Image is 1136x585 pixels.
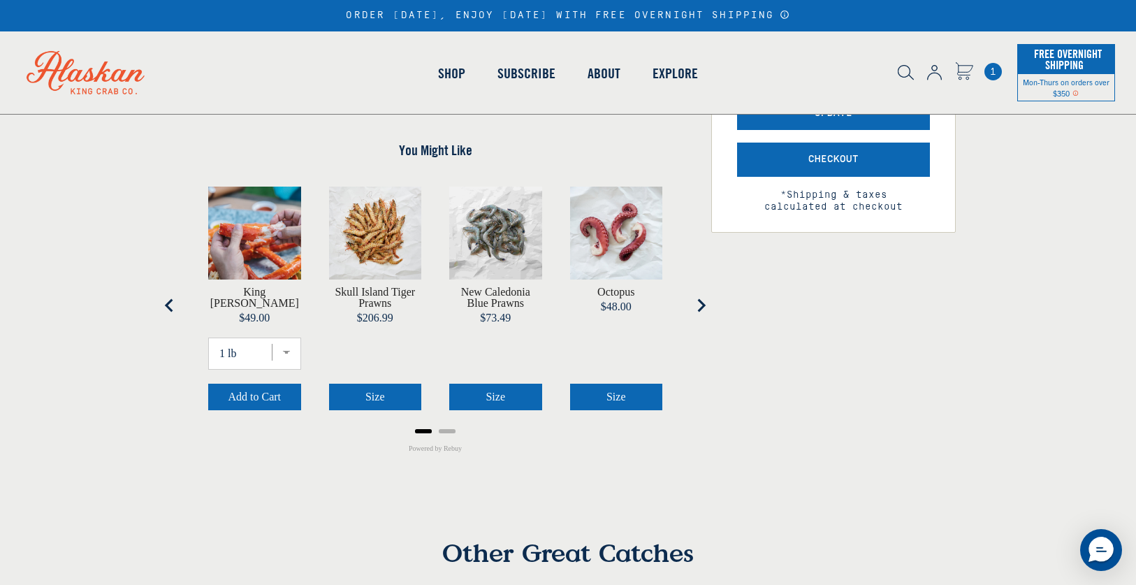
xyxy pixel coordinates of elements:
[180,424,690,435] ul: Select a slide to show
[208,338,301,370] select: variant of King Crab Knuckles
[556,173,677,424] div: product
[1023,77,1109,98] span: Mon-Thurs on orders over $350
[927,65,942,80] img: account
[208,287,301,309] a: View King Crab Knuckles
[597,287,634,298] a: View Octopus
[449,287,542,309] a: View New Caledonia Blue Prawns
[439,429,456,433] button: Go to page 2
[228,391,281,403] span: Add to Cart
[409,438,462,459] a: Powered by Rebuy
[737,143,930,177] button: Checkout
[329,384,422,410] button: Select Skull Island Tiger Prawns size
[687,291,715,319] button: Next slide
[346,10,789,22] div: ORDER [DATE], ENJOY [DATE] WITH FREE OVERNIGHT SHIPPING
[365,391,385,403] span: Size
[984,63,1002,80] span: 1
[480,312,511,324] span: $73.49
[486,391,505,403] span: Size
[7,31,164,114] img: Alaskan King Crab Co. logo
[780,10,790,20] a: Announcement Bar Modal
[1031,43,1102,75] span: Free Overnight Shipping
[481,34,571,113] a: Subscribe
[357,312,393,324] span: $206.99
[1080,529,1122,571] div: Messenger Dummy Widget
[449,384,542,410] button: Select New Caledonia Blue Prawns size
[955,62,973,82] a: Cart
[435,173,556,424] div: product
[329,287,422,309] a: View Skull Island Tiger Prawns
[898,65,914,80] img: search
[737,177,930,213] span: *Shipping & taxes calculated at checkout
[180,142,690,159] h4: You Might Like
[422,34,481,113] a: Shop
[570,187,663,280] img: Octopus on parchment paper.
[315,173,436,424] div: product
[415,429,432,433] button: Go to page 1
[636,34,714,113] a: Explore
[208,384,301,410] button: Add to Cart
[571,34,636,113] a: About
[984,63,1002,80] a: Cart
[606,391,626,403] span: Size
[194,173,315,424] div: product
[449,187,542,280] img: Caledonia blue prawns on parchment paper
[808,154,859,166] span: Checkout
[601,301,632,312] span: $48.00
[329,187,422,280] img: Skull Island Prawns
[156,291,184,319] button: Go to last slide
[239,312,270,324] span: $49.00
[208,187,301,280] img: King Crab Knuckles
[570,384,663,410] button: Select Octopus size
[1072,88,1079,98] span: Shipping Notice Icon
